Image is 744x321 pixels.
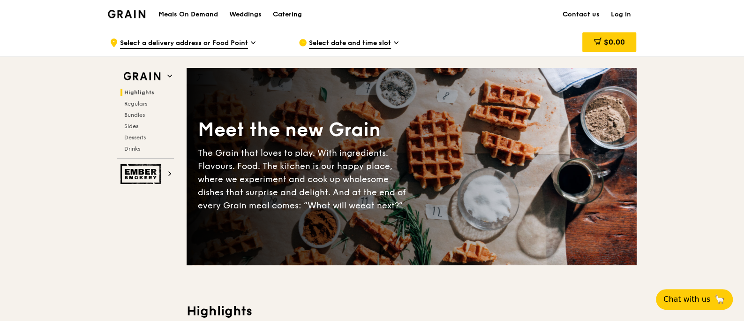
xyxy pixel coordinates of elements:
[229,0,262,29] div: Weddings
[187,303,637,320] h3: Highlights
[224,0,267,29] a: Weddings
[656,289,733,310] button: Chat with us🦙
[273,0,302,29] div: Catering
[603,38,624,46] span: $0.00
[158,10,218,19] h1: Meals On Demand
[124,89,154,96] span: Highlights
[557,0,605,29] a: Contact us
[124,100,147,107] span: Regulars
[198,117,412,143] div: Meet the new Grain
[267,0,308,29] a: Catering
[198,146,412,212] div: The Grain that loves to play. With ingredients. Flavours. Food. The kitchen is our happy place, w...
[120,164,164,184] img: Ember Smokery web logo
[714,294,725,305] span: 🦙
[605,0,637,29] a: Log in
[309,38,391,49] span: Select date and time slot
[124,123,138,130] span: Sides
[663,294,710,305] span: Chat with us
[124,112,145,118] span: Bundles
[124,145,140,152] span: Drinks
[120,68,164,85] img: Grain web logo
[108,10,146,18] img: Grain
[361,200,403,211] span: eat next?”
[120,38,248,49] span: Select a delivery address or Food Point
[124,134,146,141] span: Desserts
